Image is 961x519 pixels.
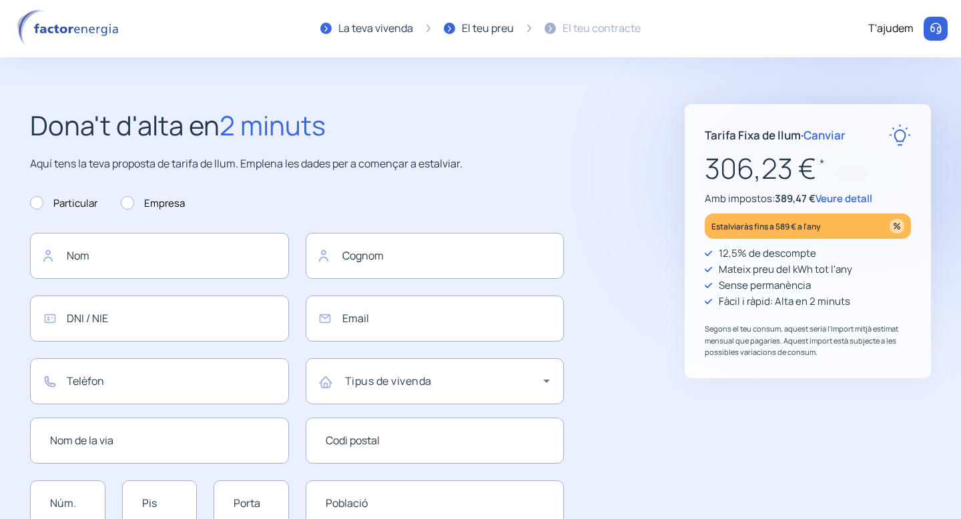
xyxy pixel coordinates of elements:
[889,124,911,146] img: rate-E.svg
[890,219,904,233] img: percentage_icon.svg
[705,191,911,207] p: Amb impostos:
[719,262,852,278] p: Mateix preu del kWh tot l'any
[929,22,942,35] img: llamar
[868,20,914,37] div: T'ajudem
[816,191,872,205] span: Veure detall
[338,20,413,37] div: La teva vivenda
[345,374,432,388] mat-label: Tipus de vivenda
[705,126,846,144] p: Tarifa Fixa de llum ·
[13,9,127,48] img: logo factor
[705,146,911,191] p: 306,23 €
[719,294,850,310] p: Fàcil i ràpid: Alta en 2 minuts
[462,20,514,37] div: El teu preu
[705,323,911,358] p: Segons el teu consum, aquest seria l'import mitjà estimat mensual que pagaries. Aquest import est...
[804,127,846,143] span: Canviar
[30,155,564,173] p: Aquí tens la teva proposta de tarifa de llum. Emplena les dades per a començar a estalviar.
[719,278,811,294] p: Sense permanència
[220,107,326,143] span: 2 minuts
[121,195,185,211] label: Empresa
[775,191,816,205] span: 389,47 €
[30,195,97,211] label: Particular
[563,20,641,37] div: El teu contracte
[711,219,821,234] p: Estalviaràs fins a 589 € a l'any
[30,104,564,147] h2: Dona't d'alta en
[719,245,816,262] p: 12,5% de descompte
